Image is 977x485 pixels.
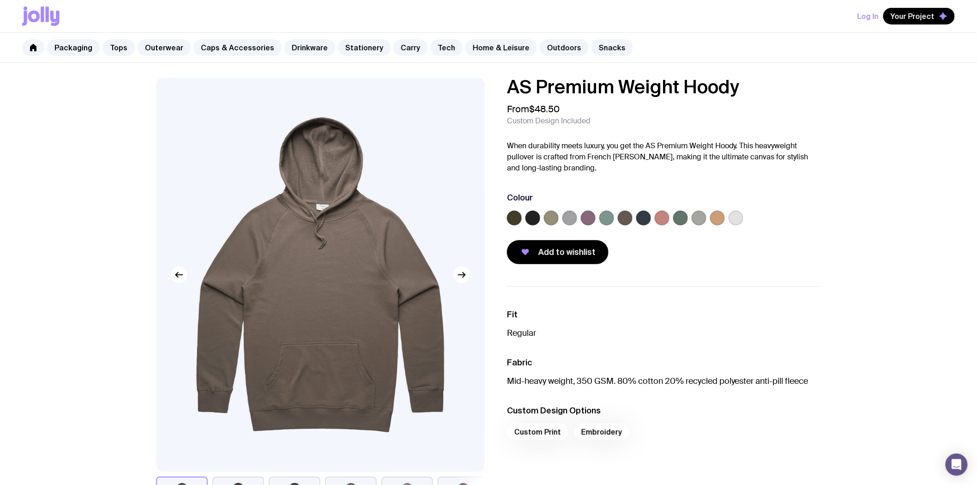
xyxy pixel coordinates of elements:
a: Tech [430,39,463,56]
p: Mid-heavy weight, 350 GSM. 80% cotton 20% recycled polyester anti-pill fleece [507,376,821,387]
p: Regular [507,327,821,339]
h1: AS Premium Weight Hoody [507,78,821,96]
a: Home & Leisure [465,39,537,56]
button: Log In [857,8,879,24]
a: Outdoors [540,39,589,56]
span: From [507,103,560,115]
h3: Fit [507,309,821,320]
h3: Fabric [507,357,821,368]
a: Tops [103,39,135,56]
h3: Custom Design Options [507,405,821,416]
span: Add to wishlist [538,247,596,258]
button: Add to wishlist [507,240,609,264]
span: $48.50 [529,103,560,115]
span: Your Project [891,12,935,21]
a: Caps & Accessories [193,39,282,56]
div: Open Intercom Messenger [946,454,968,476]
p: When durability meets luxury, you get the AS Premium Weight Hoody. This heavyweight pullover is c... [507,140,821,174]
a: Carry [393,39,428,56]
h3: Colour [507,192,533,203]
a: Stationery [338,39,391,56]
a: Snacks [591,39,633,56]
a: Packaging [47,39,100,56]
a: Outerwear [138,39,191,56]
a: Drinkware [284,39,335,56]
button: Your Project [883,8,955,24]
span: Custom Design Included [507,116,591,126]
